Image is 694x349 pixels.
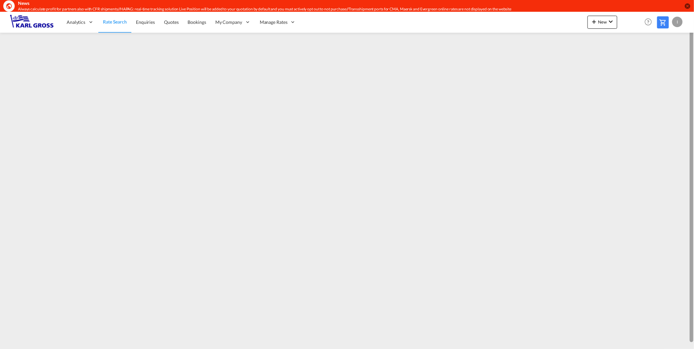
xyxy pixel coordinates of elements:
span: Help [643,16,654,27]
div: Always calculate profit for partners also with CFR shipments//HAPAG: real-time tracking solution ... [18,7,587,12]
span: Analytics [67,19,85,25]
div: Help [643,16,657,28]
div: Manage Rates [255,11,301,33]
div: My Company [211,11,255,33]
a: Rate Search [98,11,131,33]
div: Analytics [62,11,98,33]
span: Manage Rates [260,19,288,25]
span: New [590,19,615,25]
span: Enquiries [136,19,155,25]
span: My Company [215,19,242,25]
img: 3269c73066d711f095e541db4db89301.png [10,15,54,29]
a: Enquiries [131,11,159,33]
div: I [672,17,683,27]
span: Rate Search [103,19,127,25]
span: Bookings [188,19,206,25]
a: Bookings [183,11,211,33]
a: Quotes [159,11,183,33]
button: icon-close-circle [684,3,691,9]
span: Quotes [164,19,178,25]
md-icon: icon-earth [6,3,12,9]
md-icon: icon-chevron-down [607,18,615,25]
md-icon: icon-plus 400-fg [590,18,598,25]
button: icon-plus 400-fgNewicon-chevron-down [587,16,617,29]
